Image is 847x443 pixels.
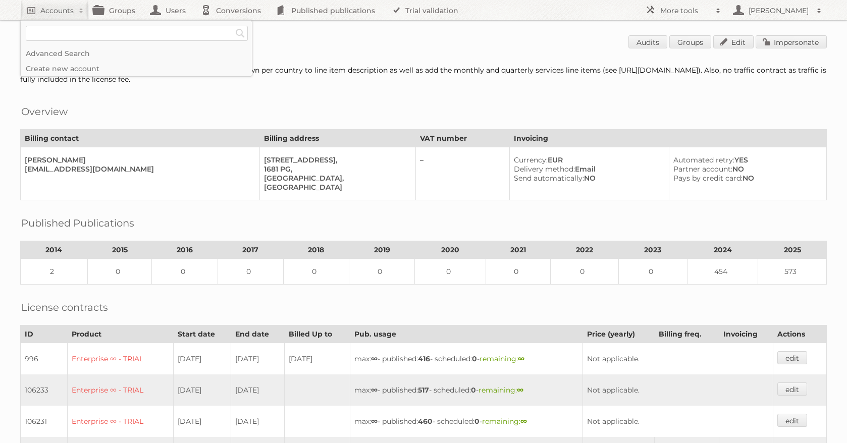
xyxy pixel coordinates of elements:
td: 106233 [21,374,68,406]
td: 0 [415,259,486,285]
th: 2023 [619,241,687,259]
th: Billing address [260,130,416,147]
span: remaining: [480,354,524,363]
h2: More tools [660,6,711,16]
span: Partner account: [673,164,732,174]
strong: 517 [418,385,429,395]
th: Billing contact [21,130,260,147]
td: [DATE] [285,343,350,375]
div: NO [673,174,818,183]
th: 2024 [687,241,758,259]
td: 0 [283,259,349,285]
th: ID [21,325,68,343]
h2: Published Publications [21,215,134,231]
span: remaining: [479,385,523,395]
td: [DATE] [231,374,285,406]
h2: Overview [21,104,68,119]
td: [DATE] [174,374,231,406]
td: Enterprise ∞ - TRIAL [68,406,174,437]
th: End date [231,325,285,343]
strong: ∞ [517,385,523,395]
div: EUR [514,155,661,164]
th: Product [68,325,174,343]
td: max: - published: - scheduled: - [350,343,583,375]
strong: ∞ [371,385,378,395]
h2: Accounts [40,6,74,16]
div: [GEOGRAPHIC_DATA], [264,174,407,183]
div: [PERSON_NAME] [25,155,251,164]
th: 2019 [349,241,415,259]
strong: 460 [418,417,433,426]
a: edit [777,351,807,364]
strong: ∞ [371,354,378,363]
td: 0 [218,259,283,285]
h2: License contracts [21,300,108,315]
div: NO [673,164,818,174]
td: 454 [687,259,758,285]
td: Not applicable. [583,374,773,406]
td: Enterprise ∞ - TRIAL [68,343,174,375]
span: Automated retry: [673,155,734,164]
a: Audits [628,35,667,48]
td: Not applicable. [583,406,773,437]
td: 0 [550,259,619,285]
th: 2022 [550,241,619,259]
td: 0 [349,259,415,285]
div: [GEOGRAPHIC_DATA] [264,183,407,192]
th: 2018 [283,241,349,259]
span: Send automatically: [514,174,584,183]
th: 2021 [486,241,551,259]
strong: 0 [472,354,477,363]
th: Pub. usage [350,325,583,343]
div: [Contract 108942 + 111462] Auto-billing is disabled to add breakdown per country to line item des... [20,66,827,84]
th: 2020 [415,241,486,259]
strong: 0 [474,417,480,426]
div: YES [673,155,818,164]
th: Invoicing [509,130,826,147]
a: Create new account [21,61,252,76]
strong: 416 [418,354,430,363]
td: 0 [87,259,152,285]
th: Invoicing [719,325,773,343]
td: 106231 [21,406,68,437]
td: [DATE] [231,406,285,437]
td: 0 [619,259,687,285]
a: edit [777,382,807,396]
td: Not applicable. [583,343,773,375]
th: 2015 [87,241,152,259]
h1: Account 1182: Action Service & Distributie B.V. [20,35,827,50]
td: 573 [758,259,827,285]
strong: 0 [471,385,476,395]
span: Pays by credit card: [673,174,743,183]
div: NO [514,174,661,183]
td: max: - published: - scheduled: - [350,374,583,406]
td: 0 [152,259,218,285]
td: 0 [486,259,551,285]
strong: ∞ [520,417,527,426]
div: [STREET_ADDRESS], [264,155,407,164]
span: Currency: [514,155,548,164]
a: Edit [713,35,754,48]
strong: ∞ [371,417,378,426]
td: 2 [21,259,88,285]
div: Email [514,164,661,174]
th: Start date [174,325,231,343]
div: 1681 PG, [264,164,407,174]
td: 996 [21,343,68,375]
a: Advanced Search [21,46,252,61]
th: 2025 [758,241,827,259]
td: max: - published: - scheduled: - [350,406,583,437]
th: Price (yearly) [583,325,655,343]
input: Search [233,26,248,41]
th: Billed Up to [285,325,350,343]
a: edit [777,414,807,427]
th: 2014 [21,241,88,259]
a: Impersonate [756,35,827,48]
strong: ∞ [518,354,524,363]
div: [EMAIL_ADDRESS][DOMAIN_NAME] [25,164,251,174]
td: [DATE] [174,406,231,437]
th: VAT number [416,130,510,147]
td: [DATE] [174,343,231,375]
th: Actions [773,325,827,343]
th: Billing freq. [655,325,719,343]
